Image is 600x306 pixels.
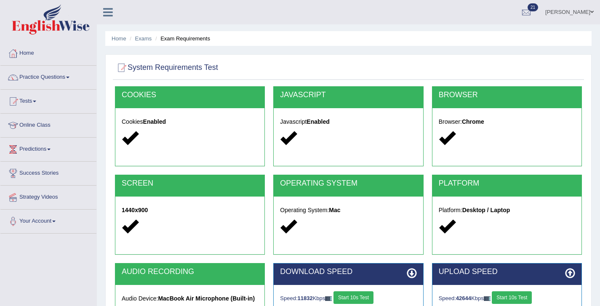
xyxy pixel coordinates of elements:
[456,295,471,301] strong: 42644
[122,179,258,188] h2: SCREEN
[122,207,148,213] strong: 1440x900
[122,295,258,302] h5: Audio Device:
[439,91,575,99] h2: BROWSER
[280,291,416,306] div: Speed: Kbps
[0,186,96,207] a: Strategy Videos
[439,179,575,188] h2: PLATFORM
[143,118,166,125] strong: Enabled
[115,61,218,74] h2: System Requirements Test
[484,296,491,301] img: ajax-loader-fb-connection.gif
[462,207,510,213] strong: Desktop / Laptop
[528,3,538,11] span: 21
[122,268,258,276] h2: AUDIO RECORDING
[325,296,332,301] img: ajax-loader-fb-connection.gif
[0,138,96,159] a: Predictions
[280,268,416,276] h2: DOWNLOAD SPEED
[0,90,96,111] a: Tests
[280,91,416,99] h2: JAVASCRIPT
[122,119,258,125] h5: Cookies
[298,295,313,301] strong: 11832
[158,295,255,302] strong: MacBook Air Microphone (Built-in)
[280,179,416,188] h2: OPERATING SYSTEM
[307,118,329,125] strong: Enabled
[280,119,416,125] h5: Javascript
[0,42,96,63] a: Home
[439,291,575,306] div: Speed: Kbps
[0,162,96,183] a: Success Stories
[462,118,484,125] strong: Chrome
[492,291,532,304] button: Start 10s Test
[439,119,575,125] h5: Browser:
[0,114,96,135] a: Online Class
[153,35,210,43] li: Exam Requirements
[135,35,152,42] a: Exams
[122,91,258,99] h2: COOKIES
[0,210,96,231] a: Your Account
[280,207,416,213] h5: Operating System:
[329,207,340,213] strong: Mac
[439,268,575,276] h2: UPLOAD SPEED
[333,291,373,304] button: Start 10s Test
[0,66,96,87] a: Practice Questions
[112,35,126,42] a: Home
[439,207,575,213] h5: Platform:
